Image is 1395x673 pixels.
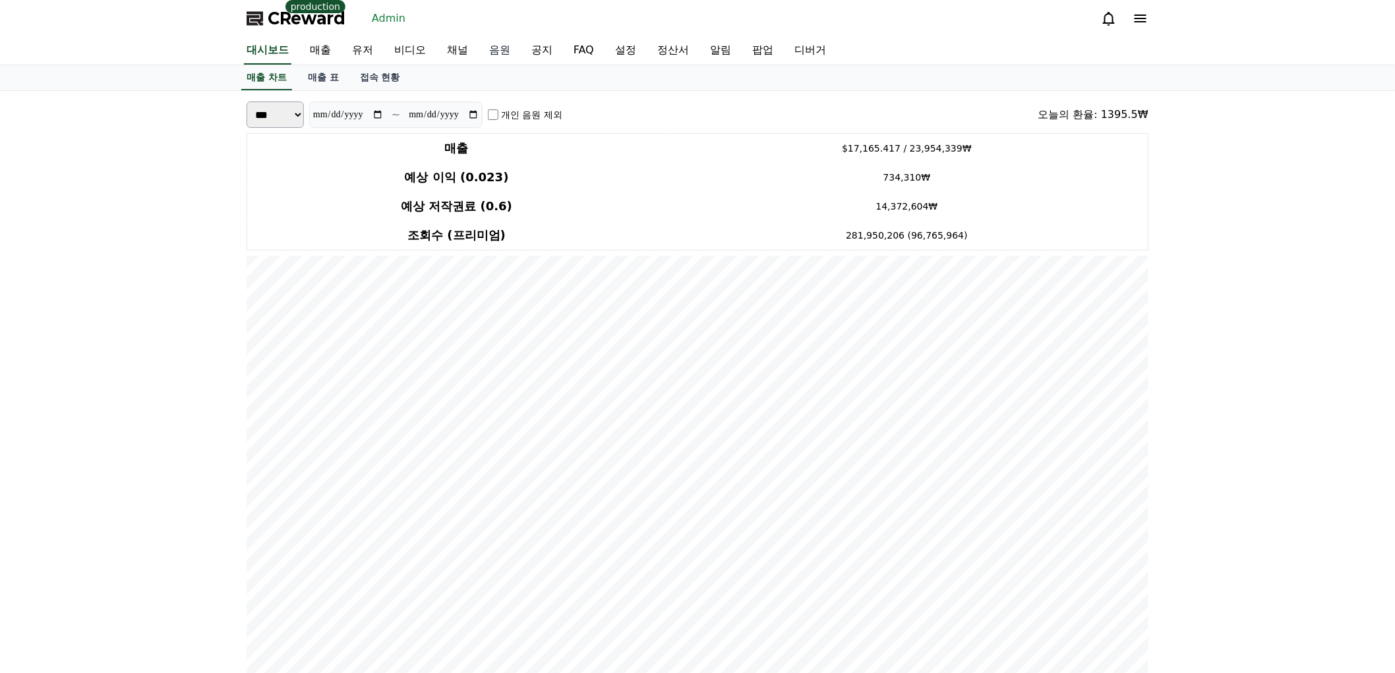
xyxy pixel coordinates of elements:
[349,65,411,90] a: 접속 현황
[109,438,148,449] span: Messages
[392,107,400,123] p: ~
[4,418,87,451] a: Home
[341,37,384,65] a: 유저
[742,37,784,65] a: 팝업
[666,192,1148,221] td: 14,372,604₩
[647,37,699,65] a: 정산서
[252,168,661,187] h4: 예상 이익 (0.023)
[252,197,661,216] h4: 예상 저작권료 (0.6)
[501,108,562,121] label: 개인 음원 제외
[784,37,837,65] a: 디버거
[605,37,647,65] a: 설정
[247,8,345,29] a: CReward
[170,418,253,451] a: Settings
[1038,107,1148,123] div: 오늘의 환율: 1395.5₩
[479,37,521,65] a: 음원
[666,163,1148,192] td: 734,310₩
[252,226,661,245] h4: 조회수 (프리미엄)
[384,37,436,65] a: 비디오
[244,37,291,65] a: 대시보드
[436,37,479,65] a: 채널
[87,418,170,451] a: Messages
[34,438,57,448] span: Home
[195,438,227,448] span: Settings
[666,134,1148,163] td: $17,165.417 / 23,954,339₩
[241,65,292,90] a: 매출 차트
[699,37,742,65] a: 알림
[666,221,1148,250] td: 281,950,206 (96,765,964)
[299,37,341,65] a: 매출
[367,8,411,29] a: Admin
[252,139,661,158] h4: 매출
[297,65,349,90] a: 매출 표
[268,8,345,29] span: CReward
[563,37,605,65] a: FAQ
[521,37,563,65] a: 공지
